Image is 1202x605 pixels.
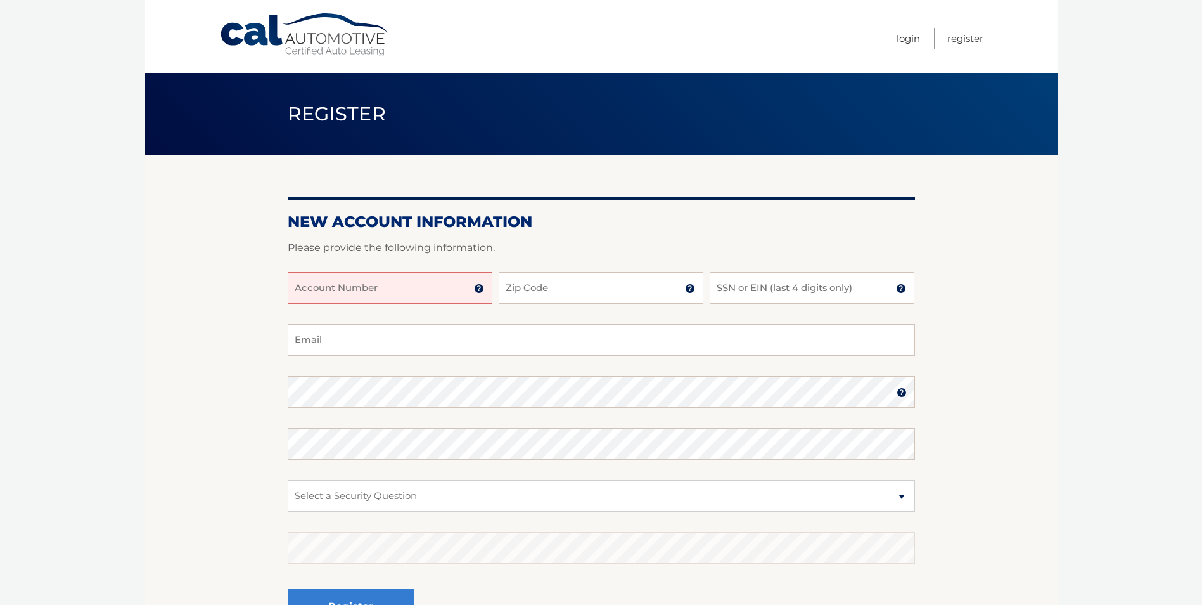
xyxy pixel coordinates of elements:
[474,283,484,294] img: tooltip.svg
[710,272,914,304] input: SSN or EIN (last 4 digits only)
[499,272,703,304] input: Zip Code
[288,212,915,231] h2: New Account Information
[288,324,915,356] input: Email
[685,283,695,294] img: tooltip.svg
[897,28,920,49] a: Login
[288,272,492,304] input: Account Number
[947,28,983,49] a: Register
[897,387,907,398] img: tooltip.svg
[896,283,906,294] img: tooltip.svg
[288,239,915,257] p: Please provide the following information.
[288,102,387,126] span: Register
[219,13,390,58] a: Cal Automotive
